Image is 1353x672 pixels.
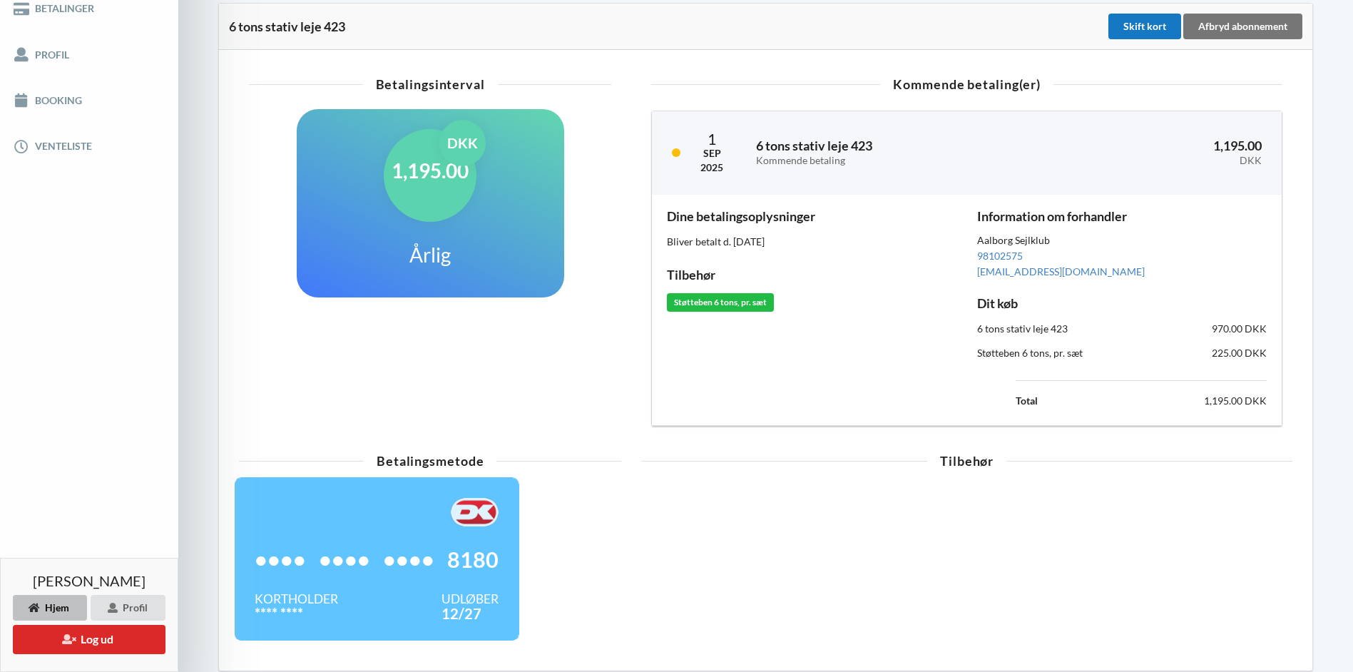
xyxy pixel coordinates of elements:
h3: Dit køb [977,295,1267,312]
div: 6 tons stativ leje 423 [967,312,1122,346]
div: 12/27 [441,606,499,621]
div: Støtteben 6 tons, pr. sæt [967,336,1122,370]
h3: Dine betalingsoplysninger [667,208,956,225]
span: 8180 [447,552,499,566]
div: 970.00 DKK [1122,312,1277,346]
h1: 1,195.00 [392,158,469,183]
span: •••• [383,552,434,566]
a: [EMAIL_ADDRESS][DOMAIN_NAME] [977,265,1145,278]
div: Bliver betalt d. [DATE] [667,235,956,249]
div: Kortholder [255,592,338,606]
div: Skift kort [1108,14,1181,39]
div: 2025 [700,161,723,175]
div: Udløber [441,592,499,606]
h1: Årlig [409,242,451,268]
div: 6 tons stativ leje 423 [229,19,1106,34]
div: Sep [700,146,723,161]
div: Tilbehør [641,454,1292,467]
h3: 6 tons stativ leje 423 [756,138,1033,166]
span: [PERSON_NAME] [33,574,145,588]
span: •••• [319,552,370,566]
div: Afbryd abonnement [1183,14,1302,39]
div: Aalborg Sejlklub [977,235,1267,248]
div: Tilbehør [667,267,956,283]
h3: Information om forhandler [977,208,1267,225]
img: F+AAQC4Rur0ZFP9BwAAAABJRU5ErkJggg== [451,498,499,526]
b: Total [1016,394,1038,407]
span: •••• [255,552,306,566]
h3: 1,195.00 [1053,138,1262,166]
td: 1,195.00 DKK [1090,392,1267,410]
div: Profil [91,595,165,621]
div: Støtteben 6 tons, pr. sæt [667,293,774,312]
button: Log ud [13,625,165,654]
div: DKK [1053,155,1262,167]
div: Betalingsmetode [239,454,621,467]
div: Hjem [13,595,87,621]
div: DKK [439,120,486,166]
div: 225.00 DKK [1122,336,1277,370]
div: 1 [700,131,723,146]
a: 98102575 [977,250,1023,262]
div: Kommende betaling(er) [651,78,1282,91]
div: Kommende betaling [756,155,1033,167]
div: Betalingsinterval [249,78,611,91]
